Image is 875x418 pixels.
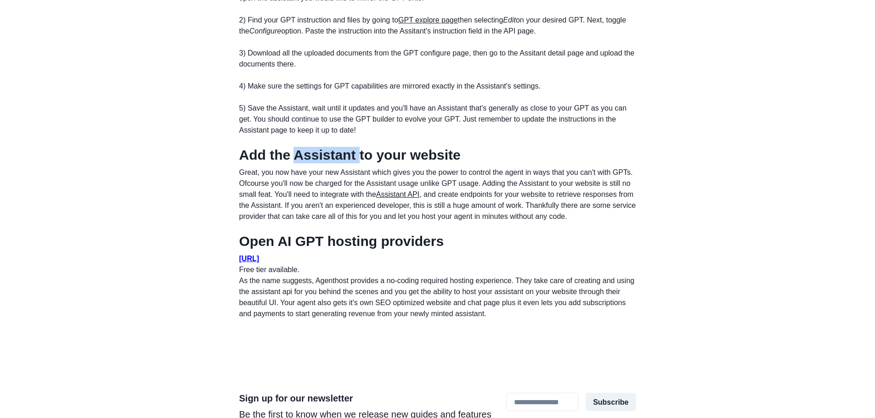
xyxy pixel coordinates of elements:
i: Configure [249,27,281,35]
h2: Sign up for our newsletter [239,393,491,404]
a: GPT explore page [398,16,458,24]
a: [URL] [239,255,260,262]
h1: Add the Assistant to your website [239,147,636,163]
p: Free tier available. As the name suggests, Agenthost provides a no-coding required hosting experi... [239,253,636,319]
h1: Open AI GPT hosting providers [239,233,636,250]
button: Subscribe [586,393,636,411]
i: Edit [503,16,516,24]
p: Great, you now have your new Assistant which gives you the power to control the agent in ways tha... [239,167,636,222]
a: Assistant API [376,190,419,198]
